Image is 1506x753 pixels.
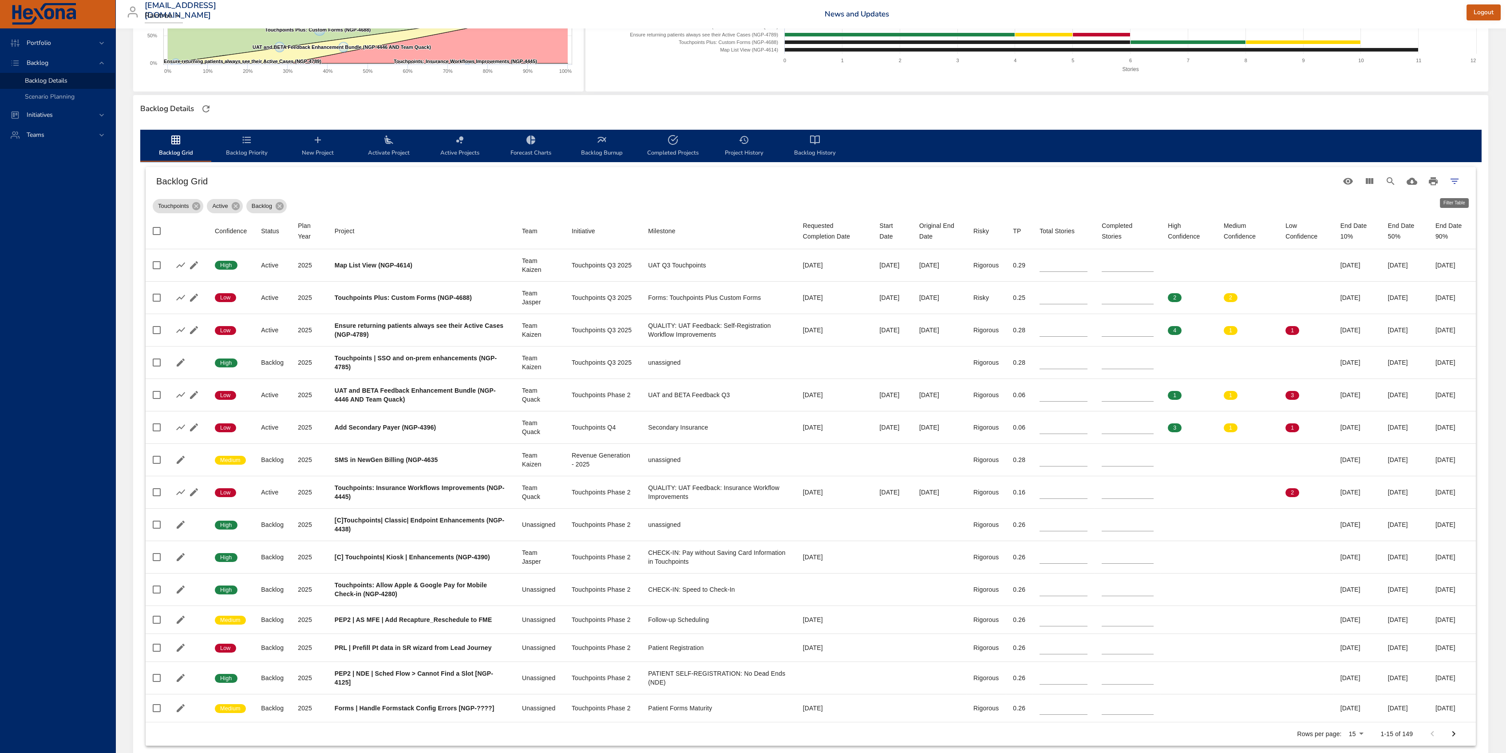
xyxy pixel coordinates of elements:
span: Confidence [215,226,247,236]
span: 0 [1168,261,1182,269]
span: High [215,359,237,367]
div: Sort [919,220,959,242]
span: New Project [288,135,348,158]
text: 5 [1071,58,1074,63]
div: 0.28 [1013,455,1025,464]
text: 90% [523,68,533,74]
span: Touchpoints [153,202,194,211]
button: Download CSV [1401,171,1423,192]
div: [DATE] [803,390,866,399]
span: Backlog [246,202,277,211]
span: 1 [1285,327,1299,335]
div: 0.06 [1013,423,1025,432]
span: Completed Stories [1102,220,1154,242]
div: 2025 [298,293,320,302]
div: 2025 [298,358,320,367]
div: End Date 90% [1435,220,1469,242]
div: [DATE] [1340,358,1374,367]
div: [DATE] [919,261,959,270]
div: [DATE] [880,293,905,302]
button: Search [1380,171,1401,192]
div: Touchpoints Q4 [572,423,634,432]
div: Team Jasper [522,548,557,566]
div: [DATE] [803,293,866,302]
text: 70% [443,68,453,74]
div: Raintree [145,9,183,23]
span: 0 [1224,489,1237,497]
div: Low Confidence [1285,220,1326,242]
span: Low [215,489,236,497]
text: Stories [1122,66,1138,72]
span: Logout [1474,7,1494,18]
div: Initiative [572,226,595,236]
span: Medium [215,456,246,464]
button: Standard Views [1337,171,1359,192]
div: Touchpoints Q3 2025 [572,326,634,335]
span: 2 [1224,294,1237,302]
text: 9 [1302,58,1304,63]
div: [DATE] [1388,488,1421,497]
div: Sort [1013,226,1021,236]
span: High [215,261,237,269]
b: Add Secondary Payer (NGP-4396) [335,424,436,431]
div: 2025 [298,390,320,399]
button: Edit Project Details [174,583,187,596]
div: UAT Q3 Touchpoints [648,261,788,270]
div: End Date 50% [1388,220,1421,242]
b: Touchpoints Plus: Custom Forms (NGP-4688) [335,294,472,301]
div: Sort [261,226,279,236]
div: Sort [522,226,538,236]
div: [DATE] [880,390,905,399]
div: Sort [572,226,595,236]
span: 1 [1168,391,1182,399]
text: UAT and BETA Feedback Enhancement Bundle (NGP-4446 AND Team Quack) [253,44,431,50]
div: Touchpoints Q3 2025 [572,261,634,270]
div: 2025 [298,520,320,529]
text: 60% [403,68,413,74]
h3: [EMAIL_ADDRESS][DOMAIN_NAME] [145,1,216,20]
text: 12 [1470,58,1476,63]
span: Backlog Details [25,76,67,85]
span: Status [261,226,284,236]
div: Touchpoints Phase 2 [572,390,634,399]
div: Rigorous [973,390,999,399]
text: 3 [956,58,959,63]
div: Rigorous [973,455,999,464]
span: 3 [1168,424,1182,432]
span: Risky [973,226,999,236]
div: Team Kaizen [522,321,557,339]
div: [DATE] [1435,423,1469,432]
div: [DATE] [803,423,866,432]
span: Portfolio [20,39,58,47]
div: Revenue Generation - 2025 [572,451,634,469]
span: Start Date [880,220,905,242]
div: Touchpoints Phase 2 [572,553,634,562]
div: Risky [973,293,999,302]
button: Edit Project Details [174,613,187,626]
div: Medium Confidence [1224,220,1271,242]
div: [DATE] [1340,293,1374,302]
span: Milestone [648,226,788,236]
text: 0 [783,58,786,63]
div: Project [335,226,355,236]
div: Secondary Insurance [648,423,788,432]
b: UAT and BETA Feedback Enhancement Bundle (NGP-4446 AND Team Quack) [335,387,496,403]
div: Active [261,326,284,335]
text: 40% [323,68,332,74]
span: Backlog Priority [217,135,277,158]
div: Team Quack [522,386,557,404]
div: [DATE] [1435,390,1469,399]
span: Backlog History [785,135,845,158]
span: Plan Year [298,220,320,242]
span: Low [215,294,236,302]
span: Scenario Planning [25,92,75,101]
span: 0 [1224,261,1237,269]
text: 50% [147,33,157,38]
div: [DATE] [880,261,905,270]
div: 0.28 [1013,326,1025,335]
text: Touchpoints Plus: Custom Forms (NGP-4688) [679,40,778,45]
span: Completed Projects [643,135,703,158]
div: Milestone [648,226,675,236]
img: Hexona [11,3,77,25]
